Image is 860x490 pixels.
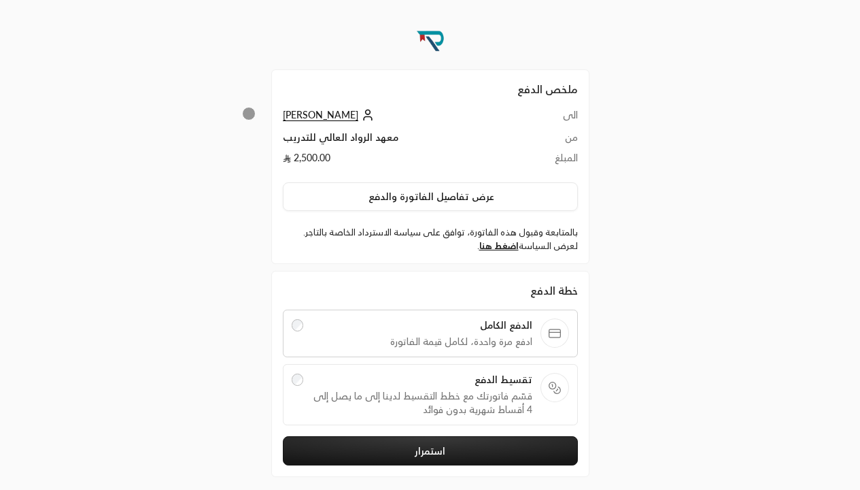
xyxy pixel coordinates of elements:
div: خطة الدفع [283,282,578,299]
input: الدفع الكاملادفع مرة واحدة، لكامل قيمة الفاتورة [292,319,304,331]
td: الى [528,108,577,131]
a: اضغط هنا [479,240,519,251]
img: Company Logo [412,22,449,59]
td: المبلغ [528,151,577,171]
a: [PERSON_NAME] [283,109,377,120]
label: بالمتابعة وقبول هذه الفاتورة، توافق على سياسة الاسترداد الخاصة بالتاجر. لعرض السياسة . [283,226,578,252]
td: من [528,131,577,151]
button: استمرار [283,436,578,465]
td: 2,500.00 [283,151,529,171]
span: تقسيط الدفع [311,373,532,387]
input: تقسيط الدفعقسّم فاتورتك مع خطط التقسيط لدينا إلى ما يصل إلى 4 أقساط شهرية بدون فوائد [292,374,304,386]
button: عرض تفاصيل الفاتورة والدفع [283,182,578,211]
span: [PERSON_NAME] [283,109,358,121]
td: معهد الرواد العالي للتدريب [283,131,529,151]
h2: ملخص الدفع [283,81,578,97]
span: ادفع مرة واحدة، لكامل قيمة الفاتورة [311,335,532,348]
span: قسّم فاتورتك مع خطط التقسيط لدينا إلى ما يصل إلى 4 أقساط شهرية بدون فوائد [311,389,532,416]
span: الدفع الكامل [311,318,532,332]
